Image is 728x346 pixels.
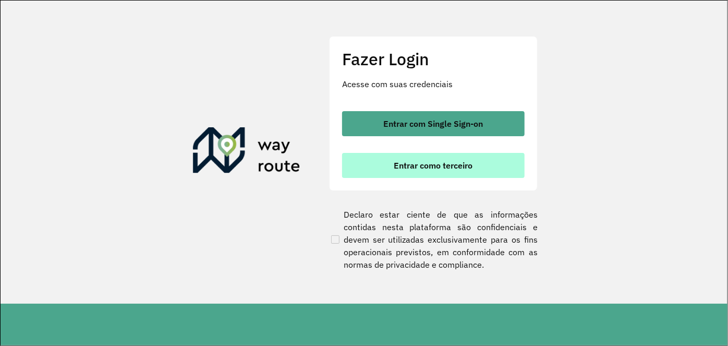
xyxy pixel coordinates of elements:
[342,49,525,69] h2: Fazer Login
[394,161,473,170] span: Entrar como terceiro
[342,153,525,178] button: button
[342,111,525,136] button: button
[329,208,538,271] label: Declaro estar ciente de que as informações contidas nesta plataforma são confidenciais e devem se...
[384,120,483,128] span: Entrar com Single Sign-on
[193,127,300,177] img: Roteirizador AmbevTech
[342,78,525,90] p: Acesse com suas credenciais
